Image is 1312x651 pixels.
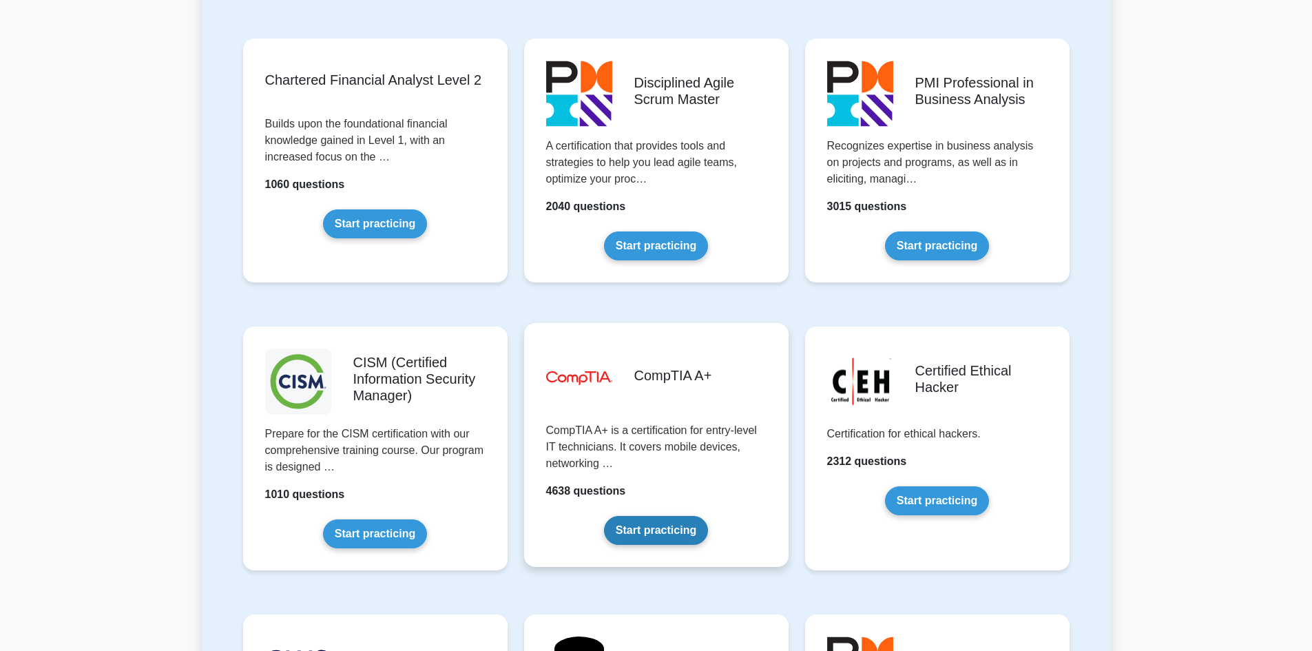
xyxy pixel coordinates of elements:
a: Start practicing [885,231,989,260]
a: Start practicing [885,486,989,515]
a: Start practicing [604,231,708,260]
a: Start practicing [323,209,427,238]
a: Start practicing [323,519,427,548]
a: Start practicing [604,516,708,545]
